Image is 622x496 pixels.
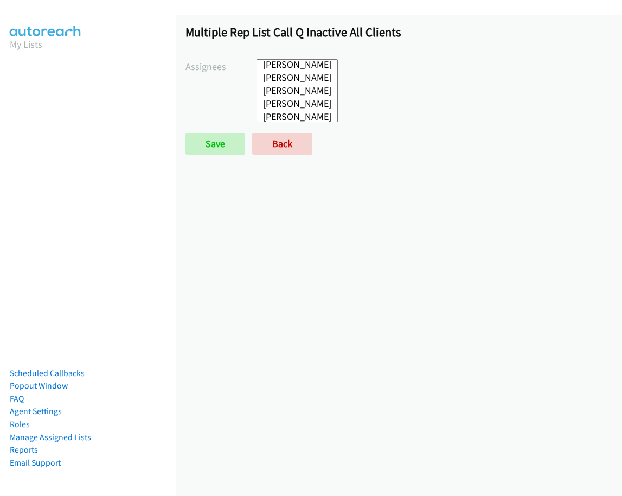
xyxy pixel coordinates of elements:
a: Back [252,133,312,155]
a: Email Support [10,457,61,468]
a: My Lists [10,38,42,50]
a: Reports [10,444,38,455]
option: [PERSON_NAME] [262,84,332,97]
label: Assignees [185,59,257,74]
a: Roles [10,419,30,429]
input: Save [185,133,245,155]
option: [PERSON_NAME] [262,58,332,71]
a: Agent Settings [10,406,62,416]
option: [PERSON_NAME] [262,110,332,123]
a: FAQ [10,393,24,404]
option: [PERSON_NAME] [262,71,332,84]
option: [PERSON_NAME] [262,97,332,110]
h1: Multiple Rep List Call Q Inactive All Clients [185,24,612,40]
a: Scheduled Callbacks [10,368,85,378]
a: Popout Window [10,380,68,391]
a: Manage Assigned Lists [10,432,91,442]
